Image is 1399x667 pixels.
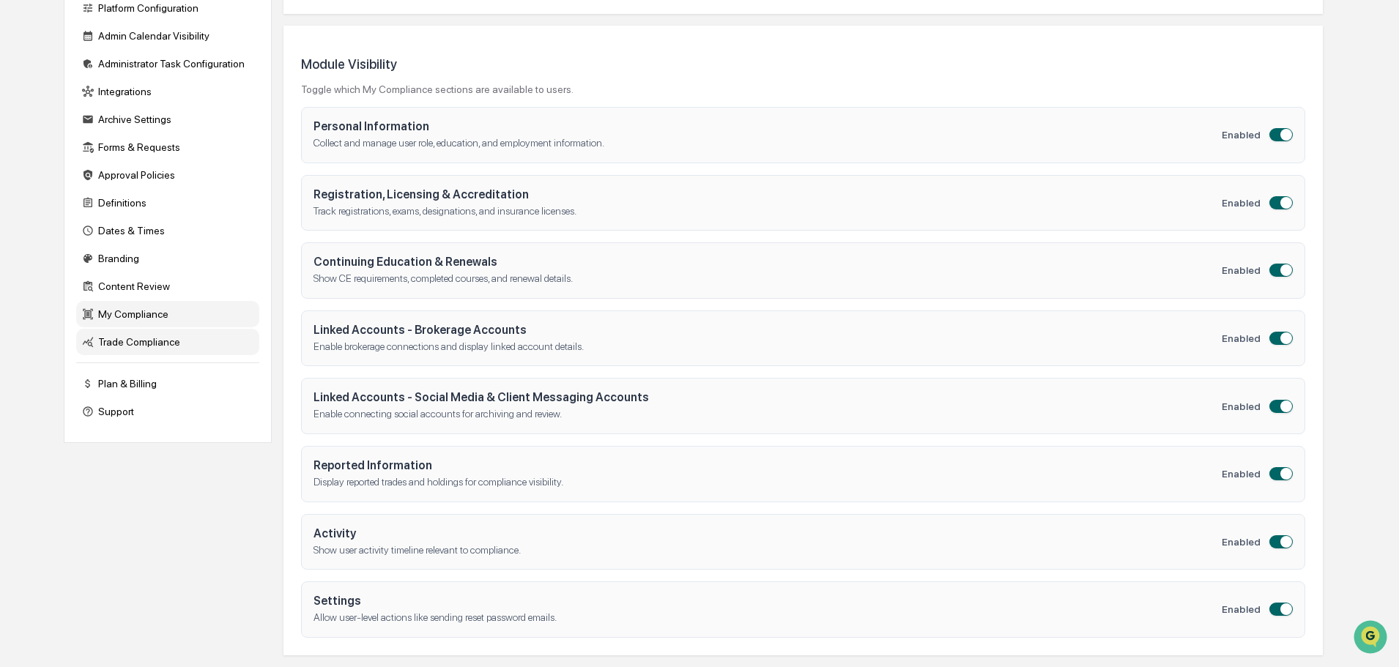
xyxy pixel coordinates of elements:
div: Branding [76,245,259,272]
p: Allow user-level actions like sending reset password emails. [313,611,1222,625]
span: Enabled [1222,400,1261,412]
span: Enabled [1222,468,1261,480]
div: My Compliance [76,301,259,327]
div: Approval Policies [76,162,259,188]
span: Data Lookup [29,327,92,342]
h4: Registration, Licensing & Accreditation [313,187,1222,201]
span: Enabled [1222,197,1261,209]
h4: Activity [313,526,1222,540]
div: Content Review [76,273,259,299]
div: Support [76,398,259,425]
span: [PERSON_NAME] [45,199,119,211]
span: [PERSON_NAME] [45,239,119,250]
button: See all [227,160,267,177]
div: Admin Calendar Visibility [76,23,259,49]
h4: Personal Information [313,119,1222,133]
div: Integrations [76,78,259,105]
img: 8933085812038_c878075ebb4cc5468115_72.jpg [31,112,57,138]
a: Powered byPylon [103,362,177,374]
div: Trade Compliance [76,329,259,355]
span: • [122,239,127,250]
div: 🗄️ [106,301,118,313]
h4: Continuing Education & Renewals [313,255,1222,269]
h3: Module Visibility [301,56,574,72]
div: Start new chat [66,112,240,127]
p: Track registrations, exams, designations, and insurance licenses. [313,204,1222,219]
button: Start new chat [249,116,267,134]
span: Attestations [121,299,182,314]
a: 🖐️Preclearance [9,294,100,320]
a: 🗄️Attestations [100,294,188,320]
p: Enable connecting social accounts for archiving and review. [313,407,1222,422]
span: Enabled [1222,264,1261,276]
span: Enabled [1222,332,1261,344]
span: Pylon [146,363,177,374]
div: Administrator Task Configuration [76,51,259,77]
a: 🔎Data Lookup [9,321,98,348]
div: Dates & Times [76,217,259,244]
img: Rachel Stanley [15,225,38,248]
p: Show CE requirements, completed courses, and renewal details. [313,272,1222,286]
div: Plan & Billing [76,370,259,397]
iframe: Open customer support [1352,619,1392,658]
h4: Settings [313,594,1222,608]
div: 🖐️ [15,301,26,313]
p: Enable brokerage connections and display linked account details. [313,340,1222,354]
div: Past conversations [15,163,98,174]
div: Archive Settings [76,106,259,133]
span: Enabled [1222,129,1261,141]
img: 1746055101610-c473b297-6a78-478c-a979-82029cc54cd1 [15,112,41,138]
div: Toggle which My Compliance sections are available to users. [301,83,574,95]
img: Rachel Stanley [15,185,38,209]
span: [DATE] [130,239,160,250]
div: Definitions [76,190,259,216]
p: Collect and manage user role, education, and employment information. [313,136,1222,151]
div: 🔎 [15,329,26,340]
p: Display reported trades and holdings for compliance visibility. [313,475,1222,490]
span: Preclearance [29,299,94,314]
span: Enabled [1222,536,1261,548]
p: Show user activity timeline relevant to compliance. [313,543,1222,558]
h4: Linked Accounts - Brokerage Accounts [313,323,1222,337]
h4: Linked Accounts - Social Media & Client Messaging Accounts [313,390,1222,404]
span: [DATE] [130,199,160,211]
span: Enabled [1222,603,1261,615]
p: How can we help? [15,31,267,54]
span: • [122,199,127,211]
div: Forms & Requests [76,134,259,160]
h4: Reported Information [313,458,1222,472]
div: We're available if you need us! [66,127,201,138]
